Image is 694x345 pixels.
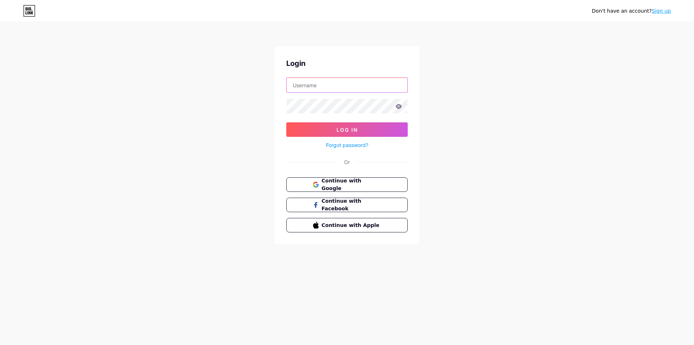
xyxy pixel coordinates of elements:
[344,158,350,166] div: Or
[287,78,407,92] input: Username
[286,58,408,69] div: Login
[286,218,408,232] button: Continue with Apple
[652,8,671,14] a: Sign up
[322,222,381,229] span: Continue with Apple
[322,197,381,213] span: Continue with Facebook
[337,127,358,133] span: Log In
[286,122,408,137] button: Log In
[322,177,381,192] span: Continue with Google
[326,141,368,149] a: Forgot password?
[286,177,408,192] button: Continue with Google
[286,198,408,212] button: Continue with Facebook
[592,7,671,15] div: Don't have an account?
